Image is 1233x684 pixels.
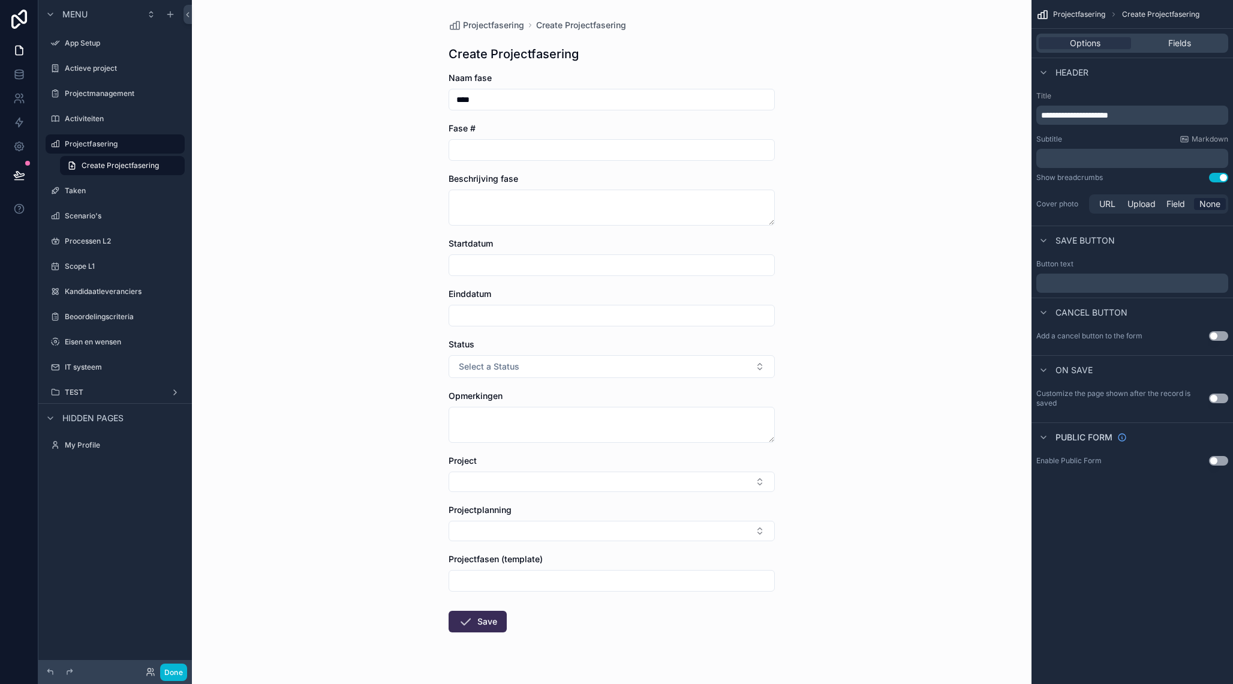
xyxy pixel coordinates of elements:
[46,206,185,226] a: Scenario's
[463,19,524,31] span: Projectfasering
[1055,431,1112,443] span: Public form
[65,236,182,246] label: Processen L2
[60,156,185,175] a: Create Projectfasering
[449,505,512,515] span: Projectplanning
[449,554,543,564] span: Projectfasen (template)
[46,232,185,251] a: Processen L2
[449,355,775,378] button: Select Button
[65,114,182,124] label: Activiteiten
[1036,456,1102,466] div: Enable Public Form
[459,361,519,373] span: Select a Status
[1036,173,1103,182] div: Show breadcrumbs
[65,89,182,98] label: Projectmanagement
[449,339,474,349] span: Status
[46,307,185,326] a: Beoordelingscriteria
[1055,235,1115,247] span: Save button
[65,139,178,149] label: Projectfasering
[1036,274,1228,293] div: scrollable content
[65,337,182,347] label: Eisen en wensen
[449,455,477,466] span: Project
[65,287,182,296] label: Kandidaatleveranciers
[1099,198,1115,210] span: URL
[62,412,124,424] span: Hidden pages
[1180,134,1228,144] a: Markdown
[1199,198,1220,210] span: None
[449,238,493,248] span: Startdatum
[449,391,503,401] span: Opmerkingen
[160,664,187,681] button: Done
[1036,259,1073,269] label: Button text
[46,109,185,128] a: Activiteiten
[65,211,182,221] label: Scenario's
[449,611,507,632] button: Save
[1055,67,1088,79] span: Header
[1055,307,1127,319] span: Cancel button
[65,38,182,48] label: App Setup
[449,472,775,492] button: Select Button
[46,59,185,78] a: Actieve project
[1036,331,1142,341] label: Add a cancel button to the form
[65,388,166,397] label: TEST
[46,436,185,455] a: My Profile
[46,358,185,377] a: IT systeem
[46,332,185,352] a: Eisen en wensen
[1192,134,1228,144] span: Markdown
[1055,364,1093,376] span: On save
[449,289,491,299] span: Einddatum
[46,257,185,276] a: Scope L1
[1127,198,1156,210] span: Upload
[46,84,185,103] a: Projectmanagement
[449,521,775,541] button: Select Button
[1036,91,1228,101] label: Title
[449,173,518,184] span: Beschrijving fase
[1166,198,1185,210] span: Field
[46,282,185,301] a: Kandidaatleveranciers
[449,73,492,83] span: Naam fase
[1168,37,1191,49] span: Fields
[1036,199,1084,209] label: Cover photo
[1036,149,1228,168] div: scrollable content
[62,8,88,20] span: Menu
[1036,134,1062,144] label: Subtitle
[1070,37,1100,49] span: Options
[1053,10,1105,19] span: Projectfasering
[536,19,626,31] a: Create Projectfasering
[449,123,476,133] span: Fase #
[1036,389,1209,408] label: Customize the page shown after the record is saved
[46,181,185,200] a: Taken
[65,186,182,196] label: Taken
[82,161,159,170] span: Create Projectfasering
[1036,106,1228,125] div: scrollable content
[46,34,185,53] a: App Setup
[46,383,185,402] a: TEST
[449,19,524,31] a: Projectfasering
[1122,10,1199,19] span: Create Projectfasering
[65,64,182,73] label: Actieve project
[65,440,182,450] label: My Profile
[65,312,182,322] label: Beoordelingscriteria
[65,362,182,372] label: IT systeem
[46,134,185,154] a: Projectfasering
[449,46,579,62] h1: Create Projectfasering
[65,262,182,271] label: Scope L1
